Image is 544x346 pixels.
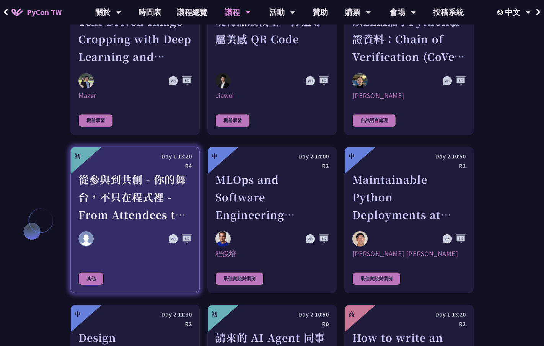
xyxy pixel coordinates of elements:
div: Jiawei [215,91,329,100]
div: 自然語言處理 [352,114,396,127]
a: 中 Day 2 10:50 R2 Maintainable Python Deployments at Scale: Decoupling Build from Runtime Justin L... [344,147,474,293]
a: 中 Day 2 14:00 R2 MLOps and Software Engineering Automation Challenges in Production 程俊培 程俊培 最佳實踐與慣例 [207,147,337,293]
a: 初 Day 1 13:20 R4 從參與到共創 - 你的舞台，不只在程式裡 - From Attendees to Organizers - Your Stage Goes Beyond Cod... [70,147,200,293]
div: Day 2 10:50 [215,310,329,319]
div: 從參與到共創 - 你的舞台，不只在程式裡 - From Attendees to Organizers - Your Stage Goes Beyond Code [78,171,192,224]
img: Locale Icon [497,10,505,15]
div: 高 [349,310,355,319]
div: 中 [349,152,355,161]
div: MLOps and Software Engineering Automation Challenges in Production [215,171,329,224]
div: 初 [212,310,218,319]
div: Day 1 13:20 [352,310,466,319]
img: 程俊培 [215,231,231,246]
div: 玩轉擴散模型，打造專屬美感 QR Code [215,13,329,65]
img: Jiawei [215,73,231,89]
div: Day 1 13:20 [78,152,192,161]
div: Mazer [78,91,192,100]
div: Day 2 11:30 [78,310,192,319]
div: R2 [352,161,466,171]
div: 中 [75,310,81,319]
div: 程俊培 [215,249,329,258]
img: Kevin Tseng [352,73,368,88]
a: PyCon TW [4,3,69,22]
div: R0 [215,319,329,329]
div: Day 2 14:00 [215,152,329,161]
span: PyCon TW [27,7,62,18]
div: [PERSON_NAME] [PERSON_NAME] [352,249,466,258]
div: 機器學習 [215,114,250,127]
img: Justin Lee [352,231,368,246]
div: 初 [75,152,81,161]
div: 以LLM攜手Python驗證資料：Chain of Verification (CoVe)實務應用 [352,13,466,65]
div: Maintainable Python Deployments at Scale: Decoupling Build from Runtime [352,171,466,224]
div: 機器學習 [78,114,113,127]
div: Text-Driven Image Cropping with Deep Learning and Genetic Algorithm [78,13,192,65]
img: Mazer [78,73,94,88]
div: R2 [78,319,192,329]
div: 中 [212,152,218,161]
img: Home icon of PyCon TW 2025 [11,8,23,16]
div: R4 [78,161,192,171]
div: 最佳實踐與慣例 [352,272,401,285]
div: 最佳實踐與慣例 [215,272,264,285]
div: R2 [215,161,329,171]
div: Day 2 10:50 [352,152,466,161]
div: 其他 [78,272,104,285]
div: [PERSON_NAME] [352,91,466,100]
div: R2 [352,319,466,329]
